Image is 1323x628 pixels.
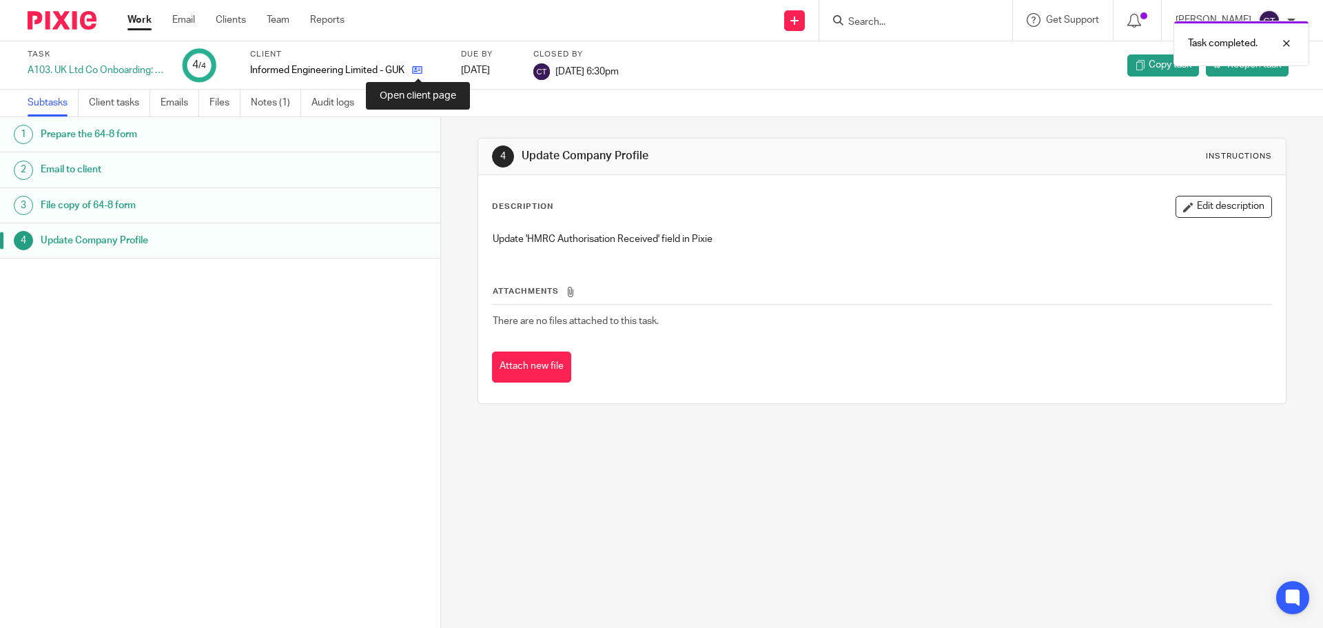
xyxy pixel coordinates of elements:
[493,316,659,326] span: There are no files attached to this task.
[216,13,246,27] a: Clients
[41,195,298,216] h1: File copy of 64-8 form
[250,63,405,77] p: Informed Engineering Limited - GUK2498
[14,161,33,180] div: 2
[461,49,516,60] label: Due by
[522,149,912,163] h1: Update Company Profile
[251,90,301,117] a: Notes (1)
[250,49,444,60] label: Client
[89,90,150,117] a: Client tasks
[461,63,516,77] div: [DATE]
[1188,37,1258,50] p: Task completed.
[41,230,298,251] h1: Update Company Profile
[28,49,165,60] label: Task
[209,90,240,117] a: Files
[41,124,298,145] h1: Prepare the 64-8 form
[127,13,152,27] a: Work
[198,62,206,70] small: /4
[492,352,571,383] button: Attach new file
[14,125,33,144] div: 1
[310,13,345,27] a: Reports
[267,13,289,27] a: Team
[41,159,298,180] h1: Email to client
[493,287,559,295] span: Attachments
[28,63,165,77] div: A103. UK Ltd Co Onboarding: HMRC Authorisation
[1206,151,1272,162] div: Instructions
[492,201,553,212] p: Description
[311,90,365,117] a: Audit logs
[28,90,79,117] a: Subtasks
[161,90,199,117] a: Emails
[14,196,33,215] div: 3
[192,57,206,73] div: 4
[493,232,1271,246] p: Update 'HMRC Authorisation Received' field in Pixie
[533,49,619,60] label: Closed by
[172,13,195,27] a: Email
[533,63,550,80] img: svg%3E
[1258,10,1280,32] img: svg%3E
[555,66,619,76] span: [DATE] 6:30pm
[14,231,33,250] div: 4
[1176,196,1272,218] button: Edit description
[28,11,96,30] img: Pixie
[492,145,514,168] div: 4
